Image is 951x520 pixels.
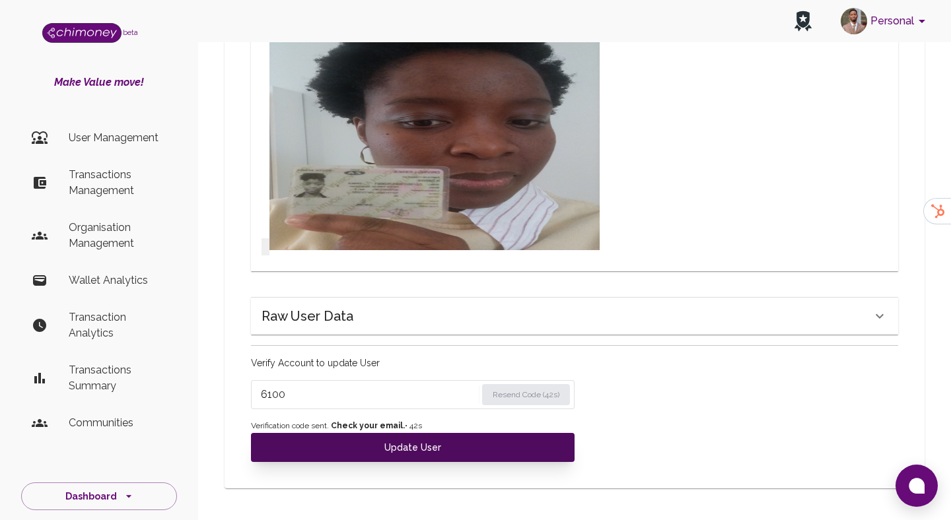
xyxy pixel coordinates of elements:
img: avatar [841,8,867,34]
p: User Management [69,130,166,146]
span: Verification code sent. • 42 s [251,420,575,433]
input: Enter verification code [261,384,476,405]
p: Communities [69,415,166,431]
button: Dashboard [21,482,177,511]
h6: Raw User Data [262,306,353,327]
span: beta [123,28,138,36]
p: Organisation Management [69,220,166,251]
p: Transactions Summary [69,362,166,394]
button: account of current user [835,4,935,38]
img: Logo [42,23,122,43]
button: Resend Code (42s) [482,384,570,405]
strong: Check your email. [331,421,405,430]
p: Transaction Analytics [69,309,166,341]
p: Wallet Analytics [69,273,166,288]
button: Open chat window [896,465,938,507]
div: Raw User Data [251,298,898,335]
p: Transactions Management [69,167,166,199]
p: Verify Account to update User [251,356,575,370]
img: Preview [269,19,600,250]
button: Update User [251,433,575,462]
